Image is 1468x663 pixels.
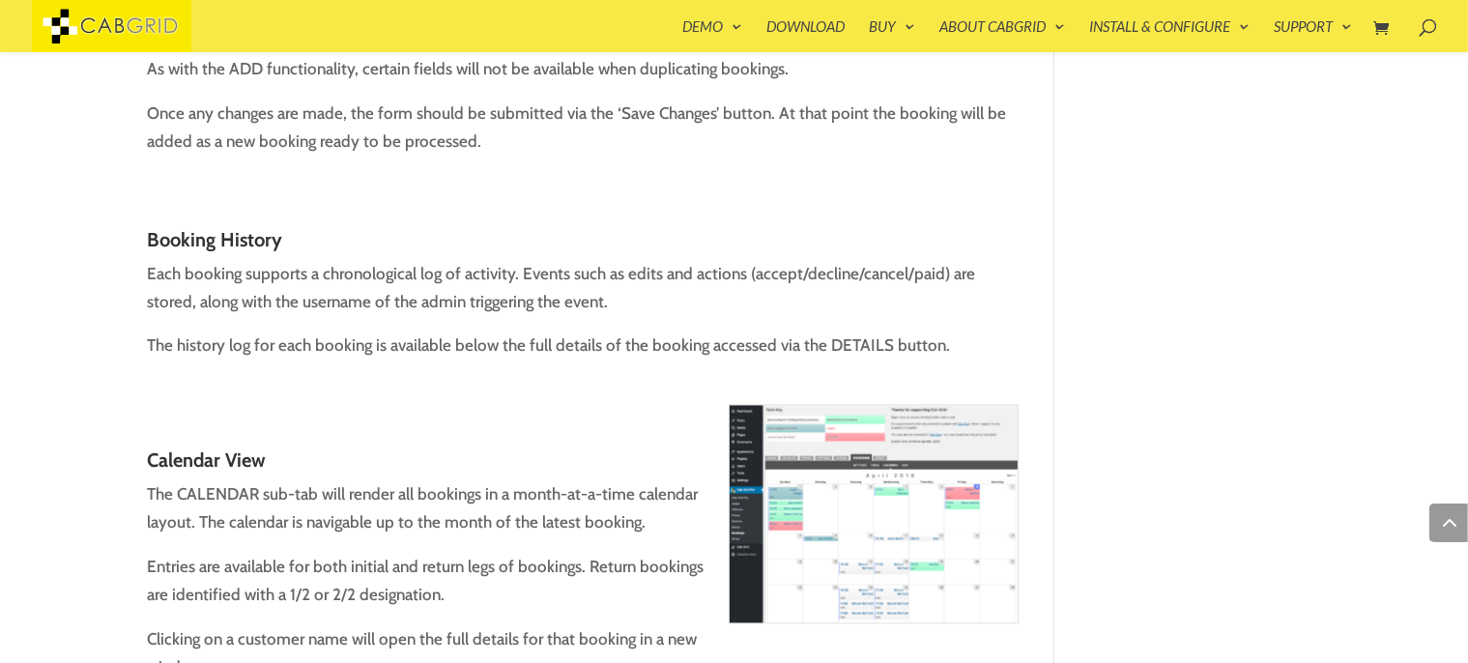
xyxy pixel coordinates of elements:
[147,480,1019,553] p: The CALENDAR sub-tab will render all bookings in a month-at-a-time calendar layout. The calendar ...
[939,19,1065,52] a: About CabGrid
[147,260,1019,332] p: Each booking supports a chronological log of activity. Events such as edits and actions (accept/d...
[766,19,845,52] a: Download
[682,19,742,52] a: Demo
[147,100,1019,156] p: Once any changes are made, the form should be submitted via the ‘Save Changes’ button. At that po...
[1089,19,1250,52] a: Install & Configure
[1274,19,1352,52] a: Support
[729,404,1019,622] img: Calendar View
[147,229,1019,260] h3: Booking History
[147,553,1019,625] p: Entries are available for both initial and return legs of bookings. Return bookings are identifie...
[147,449,1019,480] h3: Calendar View
[147,55,1019,100] p: As with the ADD functionality, certain fields will not be available when duplicating bookings.
[147,331,1019,360] p: The history log for each booking is available below the full details of the booking accessed via ...
[32,14,191,34] a: CabGrid Taxi Plugin
[869,19,915,52] a: Buy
